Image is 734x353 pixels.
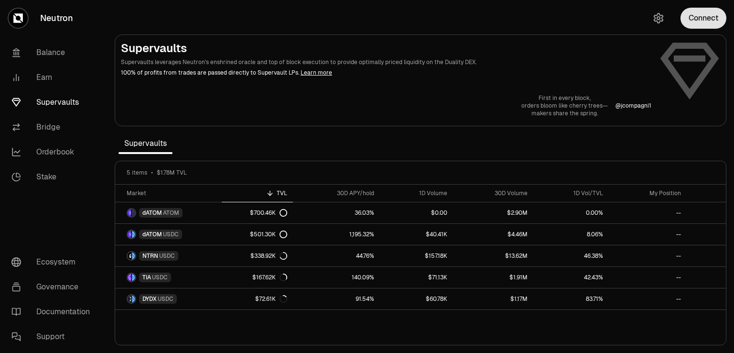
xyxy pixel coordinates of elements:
a: Support [4,324,103,349]
a: @jcompagni1 [615,102,651,110]
a: Documentation [4,299,103,324]
p: 100% of profits from trades are passed directly to Supervault LPs. [121,68,651,77]
img: dATOM Logo [128,209,131,217]
div: 1D Vol/TVL [539,189,603,197]
span: Supervaults [119,134,173,153]
a: Balance [4,40,103,65]
a: Stake [4,165,103,189]
p: First in every block, [521,94,608,102]
a: $501.30K [222,224,293,245]
span: $1.78M TVL [157,169,187,176]
a: $338.92K [222,245,293,266]
span: NTRN [142,252,158,260]
button: Connect [680,8,726,29]
span: USDC [152,274,168,281]
span: 5 items [127,169,147,176]
a: 140.09% [293,267,379,288]
div: 1D Volume [386,189,447,197]
img: USDC Logo [132,252,135,260]
span: TIA [142,274,151,281]
a: Learn more [301,69,332,77]
img: NTRN Logo [128,252,131,260]
a: dATOM LogoUSDC LogodATOMUSDC [115,224,222,245]
div: My Position [615,189,681,197]
a: NTRN LogoUSDC LogoNTRNUSDC [115,245,222,266]
a: Ecosystem [4,250,103,275]
a: Governance [4,275,103,299]
span: dATOM [142,231,162,238]
img: ATOM Logo [132,209,135,217]
img: USDC Logo [132,295,135,303]
a: Orderbook [4,140,103,165]
a: Earn [4,65,103,90]
a: First in every block,orders bloom like cherry trees—makers share the spring. [521,94,608,117]
a: 46.38% [533,245,609,266]
p: orders bloom like cherry trees— [521,102,608,110]
div: $700.46K [250,209,287,217]
a: $60.78K [380,288,453,309]
a: $2.90M [453,202,533,223]
img: DYDX Logo [128,295,131,303]
h2: Supervaults [121,41,651,56]
a: 36.03% [293,202,379,223]
a: 91.54% [293,288,379,309]
a: Bridge [4,115,103,140]
a: -- [609,288,687,309]
a: 0.00% [533,202,609,223]
a: 42.43% [533,267,609,288]
div: $72.61K [255,295,287,303]
span: dATOM [142,209,162,217]
a: $4.46M [453,224,533,245]
a: 8.06% [533,224,609,245]
a: TIA LogoUSDC LogoTIAUSDC [115,267,222,288]
span: USDC [158,295,173,303]
img: TIA Logo [128,274,131,281]
a: -- [609,202,687,223]
a: $0.00 [380,202,453,223]
a: 83.71% [533,288,609,309]
span: DYDX [142,295,157,303]
a: $167.62K [222,267,293,288]
span: USDC [163,231,179,238]
div: $167.62K [252,274,287,281]
a: $40.41K [380,224,453,245]
span: USDC [159,252,175,260]
div: TVL [227,189,287,197]
a: -- [609,245,687,266]
a: -- [609,267,687,288]
a: 1,195.32% [293,224,379,245]
div: $501.30K [250,231,287,238]
a: DYDX LogoUSDC LogoDYDXUSDC [115,288,222,309]
p: Supervaults leverages Neutron's enshrined oracle and top of block execution to provide optimally ... [121,58,651,66]
div: 30D Volume [459,189,528,197]
div: $338.92K [250,252,287,260]
a: dATOM LogoATOM LogodATOMATOM [115,202,222,223]
img: USDC Logo [132,274,135,281]
img: USDC Logo [132,231,135,238]
a: $1.91M [453,267,533,288]
a: $157.18K [380,245,453,266]
div: Market [127,189,216,197]
a: $71.13K [380,267,453,288]
p: @ jcompagni1 [615,102,651,110]
a: Supervaults [4,90,103,115]
div: 30D APY/hold [299,189,374,197]
img: dATOM Logo [128,231,131,238]
a: $1.17M [453,288,533,309]
p: makers share the spring. [521,110,608,117]
a: 44.76% [293,245,379,266]
a: -- [609,224,687,245]
a: $700.46K [222,202,293,223]
a: $72.61K [222,288,293,309]
span: ATOM [163,209,179,217]
a: $13.62M [453,245,533,266]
